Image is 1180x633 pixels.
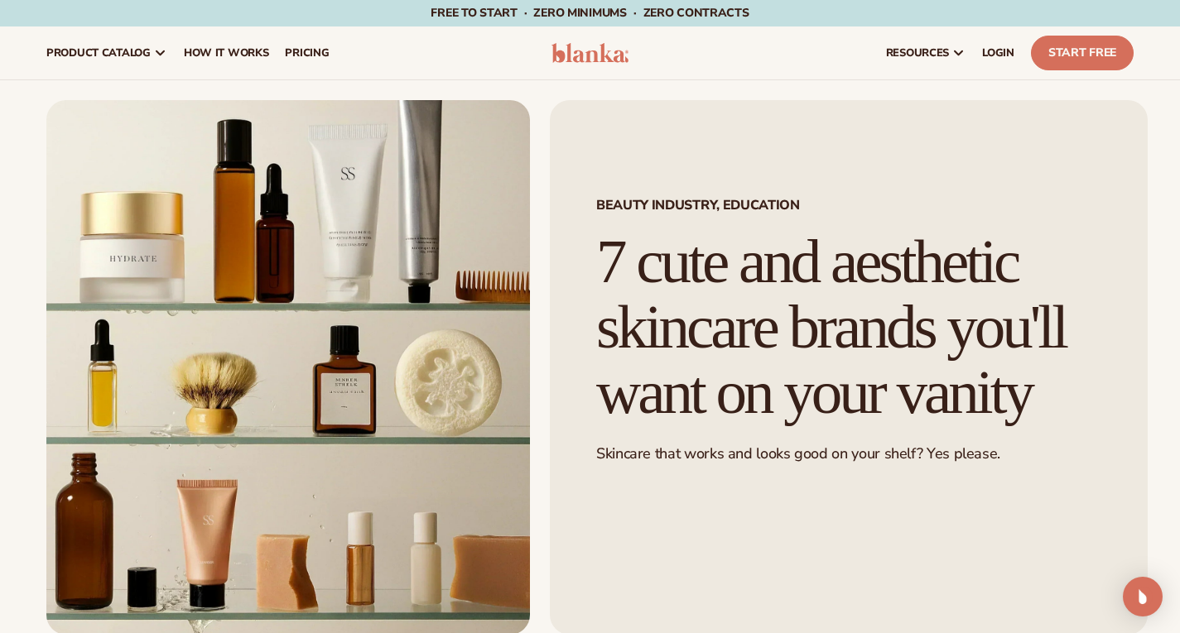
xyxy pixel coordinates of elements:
p: Skincare that works and looks good on your shelf? Yes please. [596,444,1101,463]
a: Start Free [1031,36,1134,70]
a: product catalog [38,26,176,79]
img: logo [551,43,629,63]
span: Free to start · ZERO minimums · ZERO contracts [431,5,749,21]
div: Open Intercom Messenger [1123,577,1163,616]
span: Beauty industry, Education [596,199,1101,212]
a: resources [878,26,974,79]
span: resources [886,46,949,60]
a: How It Works [176,26,277,79]
a: pricing [277,26,337,79]
span: LOGIN [982,46,1014,60]
span: product catalog [46,46,151,60]
span: How It Works [184,46,269,60]
h1: 7 cute and aesthetic skincare brands you'll want on your vanity [596,229,1101,424]
span: pricing [285,46,329,60]
a: LOGIN [974,26,1023,79]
